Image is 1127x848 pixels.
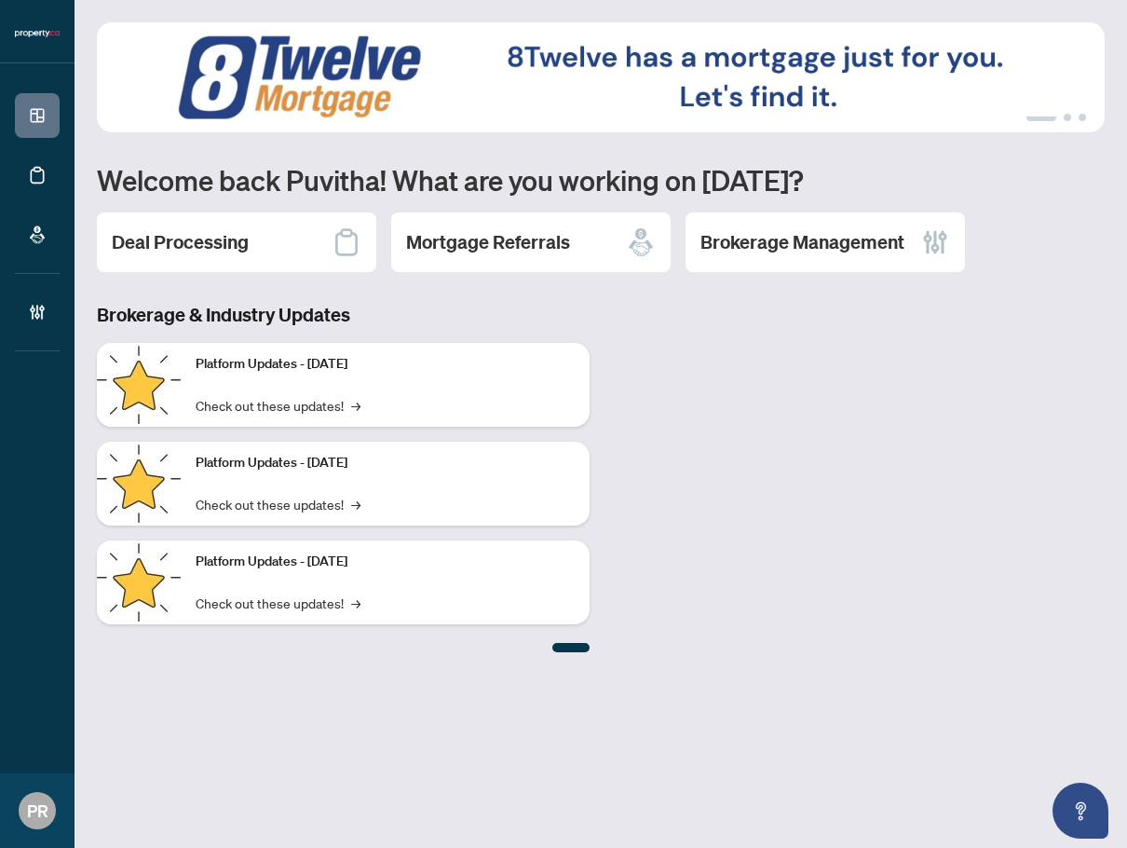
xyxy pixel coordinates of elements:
[196,593,360,613] a: Check out these updates!→
[196,395,360,416] a: Check out these updates!→
[196,552,575,572] p: Platform Updates - [DATE]
[196,354,575,375] p: Platform Updates - [DATE]
[196,453,575,473] p: Platform Updates - [DATE]
[1026,114,1056,121] button: 1
[406,229,570,255] h2: Mortgage Referrals
[97,22,1105,132] img: Slide 0
[27,798,48,824] span: PR
[351,593,360,613] span: →
[1064,114,1071,121] button: 2
[700,229,904,255] h2: Brokerage Management
[112,229,249,255] h2: Deal Processing
[351,494,360,514] span: →
[1079,114,1086,121] button: 3
[15,28,60,39] img: logo
[351,395,360,416] span: →
[97,162,1105,198] h1: Welcome back Puvitha! What are you working on [DATE]?
[97,343,181,427] img: Platform Updates - July 21, 2025
[97,540,181,624] img: Platform Updates - June 23, 2025
[97,442,181,526] img: Platform Updates - July 8, 2025
[196,494,360,514] a: Check out these updates!→
[97,302,590,328] h3: Brokerage & Industry Updates
[1052,783,1108,839] button: Open asap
